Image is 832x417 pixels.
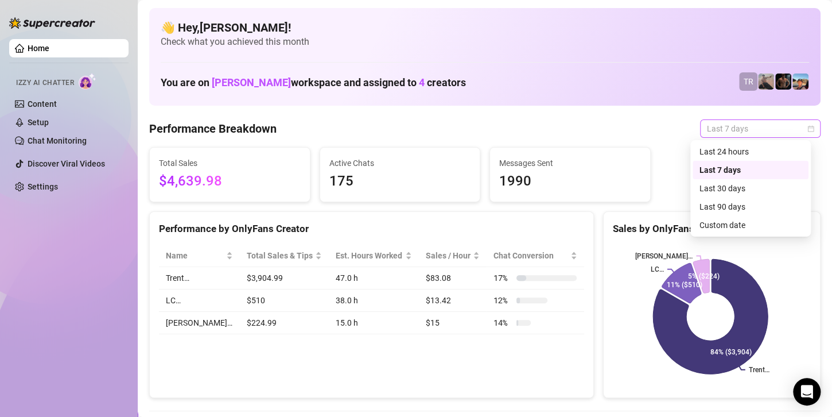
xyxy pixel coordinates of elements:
[693,179,808,198] div: Last 30 days
[159,157,301,169] span: Total Sales
[748,366,769,374] text: Trent…
[699,164,802,176] div: Last 7 days
[635,252,693,260] text: [PERSON_NAME]…
[493,294,512,307] span: 12 %
[693,161,808,179] div: Last 7 days
[650,265,663,273] text: LC…
[775,74,791,90] img: Trent
[707,120,814,137] span: Last 7 days
[240,245,329,267] th: Total Sales & Tips
[212,76,291,88] span: [PERSON_NAME]
[329,267,419,289] td: 47.0 h
[28,118,49,127] a: Setup
[336,249,403,262] div: Est. Hours Worked
[161,76,466,89] h1: You are on workspace and assigned to creators
[159,221,584,237] div: Performance by OnlyFans Creator
[499,157,641,169] span: Messages Sent
[240,289,329,312] td: $510
[807,125,814,132] span: calendar
[28,159,105,168] a: Discover Viral Videos
[28,182,58,191] a: Settings
[16,78,74,88] span: Izzy AI Chatter
[329,289,419,312] td: 38.0 h
[419,289,487,312] td: $13.42
[240,312,329,334] td: $224.99
[487,245,584,267] th: Chat Conversion
[699,145,802,158] div: Last 24 hours
[613,221,811,237] div: Sales by OnlyFans Creator
[329,157,471,169] span: Active Chats
[419,245,487,267] th: Sales / Hour
[149,121,277,137] h4: Performance Breakdown
[699,219,802,231] div: Custom date
[159,312,240,334] td: [PERSON_NAME]…
[28,44,49,53] a: Home
[159,289,240,312] td: LC…
[493,249,568,262] span: Chat Conversion
[426,249,471,262] span: Sales / Hour
[329,171,471,192] span: 175
[161,20,809,36] h4: 👋 Hey, [PERSON_NAME] !
[419,267,487,289] td: $83.08
[499,171,641,192] span: 1990
[493,272,512,284] span: 17 %
[28,99,57,109] a: Content
[247,249,313,262] span: Total Sales & Tips
[792,74,808,90] img: Zach
[793,378,821,406] div: Open Intercom Messenger
[693,142,808,161] div: Last 24 hours
[758,74,774,90] img: LC
[693,198,808,216] div: Last 90 days
[28,136,87,145] a: Chat Monitoring
[9,17,95,29] img: logo-BBDzfeDw.svg
[419,312,487,334] td: $15
[79,73,96,90] img: AI Chatter
[493,316,512,329] span: 14 %
[419,76,425,88] span: 4
[240,267,329,289] td: $3,904.99
[329,312,419,334] td: 15.0 h
[693,216,808,234] div: Custom date
[699,182,802,195] div: Last 30 days
[161,36,809,48] span: Check what you achieved this month
[699,200,802,213] div: Last 90 days
[159,171,301,192] span: $4,639.98
[744,75,753,88] span: TR
[166,249,224,262] span: Name
[159,245,240,267] th: Name
[159,267,240,289] td: Trent…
